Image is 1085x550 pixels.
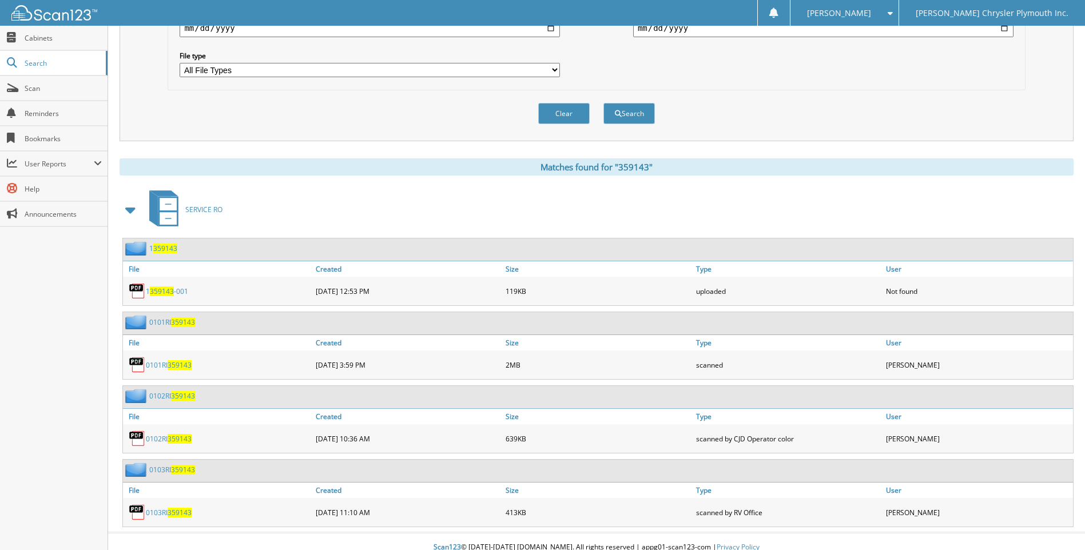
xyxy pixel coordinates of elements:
[633,19,1014,37] input: end
[807,10,871,17] span: [PERSON_NAME]
[149,391,195,401] a: 0102RI359143
[503,280,693,302] div: 119KB
[153,244,177,253] span: 359143
[168,360,192,370] span: 359143
[171,465,195,475] span: 359143
[123,261,313,277] a: File
[503,261,693,277] a: Size
[693,335,883,350] a: Type
[883,427,1073,450] div: [PERSON_NAME]
[883,409,1073,424] a: User
[503,409,693,424] a: Size
[146,434,192,444] a: 0102RI359143
[123,409,313,424] a: File
[693,483,883,498] a: Type
[149,244,177,253] a: 1359143
[149,465,195,475] a: 0103RI359143
[129,356,146,373] img: PDF.png
[313,501,503,524] div: [DATE] 11:10 AM
[149,317,195,327] a: 0101RI359143
[503,353,693,376] div: 2MB
[313,409,503,424] a: Created
[168,508,192,517] span: 359143
[123,335,313,350] a: File
[693,409,883,424] a: Type
[693,261,883,277] a: Type
[25,184,102,194] span: Help
[25,83,102,93] span: Scan
[313,427,503,450] div: [DATE] 10:36 AM
[883,261,1073,277] a: User
[1028,495,1085,550] iframe: Chat Widget
[125,389,149,403] img: folder2.png
[125,463,149,477] img: folder2.png
[916,10,1068,17] span: [PERSON_NAME] Chrysler Plymouth Inc.
[171,317,195,327] span: 359143
[603,103,655,124] button: Search
[25,159,94,169] span: User Reports
[142,187,222,232] a: SERVICE RO
[125,315,149,329] img: folder2.png
[25,209,102,219] span: Announcements
[123,483,313,498] a: File
[129,504,146,521] img: PDF.png
[129,430,146,447] img: PDF.png
[185,205,222,214] span: SERVICE RO
[693,501,883,524] div: scanned by RV Office
[693,280,883,302] div: uploaded
[146,508,192,517] a: 0103RI359143
[25,33,102,43] span: Cabinets
[503,483,693,498] a: Size
[150,286,174,296] span: 359143
[883,501,1073,524] div: [PERSON_NAME]
[25,58,100,68] span: Search
[168,434,192,444] span: 359143
[503,427,693,450] div: 639KB
[129,282,146,300] img: PDF.png
[313,280,503,302] div: [DATE] 12:53 PM
[503,335,693,350] a: Size
[180,19,560,37] input: start
[11,5,97,21] img: scan123-logo-white.svg
[883,335,1073,350] a: User
[146,360,192,370] a: 0101RI359143
[538,103,590,124] button: Clear
[693,353,883,376] div: scanned
[120,158,1074,176] div: Matches found for "359143"
[171,391,195,401] span: 359143
[146,286,188,296] a: 1359143-001
[313,335,503,350] a: Created
[25,134,102,144] span: Bookmarks
[313,353,503,376] div: [DATE] 3:59 PM
[883,280,1073,302] div: Not found
[25,109,102,118] span: Reminders
[125,241,149,256] img: folder2.png
[693,427,883,450] div: scanned by CJD Operator color
[503,501,693,524] div: 413KB
[883,353,1073,376] div: [PERSON_NAME]
[313,483,503,498] a: Created
[180,51,560,61] label: File type
[313,261,503,277] a: Created
[883,483,1073,498] a: User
